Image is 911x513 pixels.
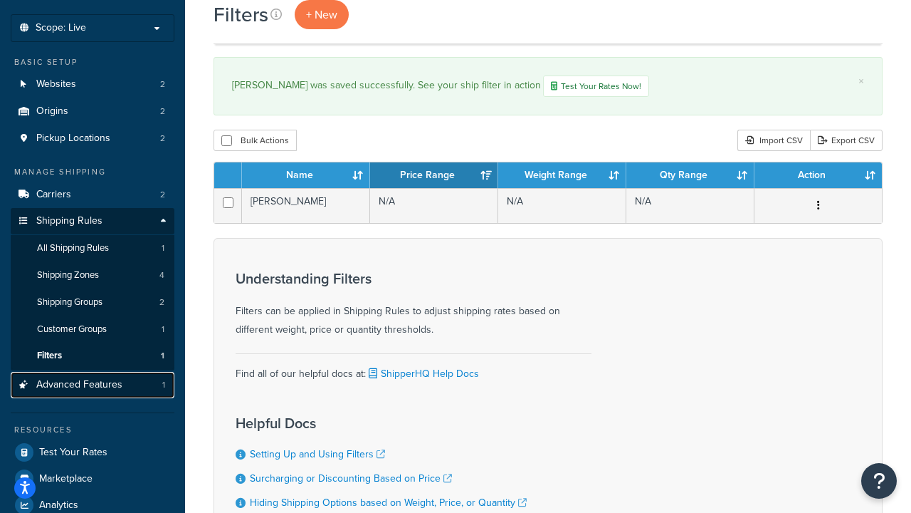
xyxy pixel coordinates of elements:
a: Shipping Groups 2 [11,289,174,316]
li: Shipping Zones [11,262,174,289]
a: Carriers 2 [11,182,174,208]
h3: Helpful Docs [236,415,527,431]
li: Shipping Groups [11,289,174,316]
a: ShipperHQ Help Docs [366,366,479,381]
span: Websites [36,78,76,90]
span: 2 [160,78,165,90]
span: Test Your Rates [39,447,107,459]
a: Marketplace [11,466,174,492]
a: Hiding Shipping Options based on Weight, Price, or Quantity [250,495,527,510]
th: Name: activate to sort column ascending [242,162,370,188]
span: 4 [159,269,164,281]
span: 2 [160,189,165,201]
li: Customer Groups [11,316,174,343]
span: 2 [160,133,165,145]
div: Resources [11,424,174,436]
span: 1 [162,379,165,391]
a: Setting Up and Using Filters [250,447,385,462]
a: Surcharging or Discounting Based on Price [250,471,452,486]
span: Shipping Groups [37,296,102,309]
span: Scope: Live [36,22,86,34]
h1: Filters [214,1,268,28]
span: Filters [37,350,62,362]
button: Bulk Actions [214,130,297,151]
span: 2 [160,105,165,118]
span: + New [306,6,337,23]
li: Shipping Rules [11,208,174,370]
span: 2 [159,296,164,309]
div: Basic Setup [11,56,174,68]
span: Marketplace [39,473,93,485]
li: Pickup Locations [11,125,174,152]
td: [PERSON_NAME] [242,188,370,223]
td: N/A [370,188,498,223]
th: Price Range: activate to sort column ascending [370,162,498,188]
div: [PERSON_NAME] was saved successfully. See your ship filter in action [232,76,864,97]
li: Advanced Features [11,372,174,398]
span: Origins [36,105,68,118]
button: Open Resource Center [861,463,897,499]
span: All Shipping Rules [37,242,109,254]
li: All Shipping Rules [11,235,174,261]
span: 1 [161,350,164,362]
div: Manage Shipping [11,166,174,178]
span: Shipping Rules [36,215,102,227]
span: Advanced Features [36,379,122,391]
span: Carriers [36,189,71,201]
span: Pickup Locations [36,133,110,145]
a: Shipping Zones 4 [11,262,174,289]
span: Analytics [39,499,78,512]
th: Qty Range: activate to sort column ascending [626,162,754,188]
a: Customer Groups 1 [11,316,174,343]
a: Websites 2 [11,71,174,98]
div: Import CSV [737,130,810,151]
li: Websites [11,71,174,98]
li: Filters [11,343,174,369]
div: Find all of our helpful docs at: [236,353,591,383]
li: Carriers [11,182,174,208]
div: Filters can be applied in Shipping Rules to adjust shipping rates based on different weight, pric... [236,271,591,339]
a: Pickup Locations 2 [11,125,174,152]
span: 1 [162,242,164,254]
a: All Shipping Rules 1 [11,235,174,261]
span: Shipping Zones [37,269,99,281]
a: Test Your Rates [11,440,174,465]
td: N/A [498,188,626,223]
td: N/A [626,188,754,223]
a: Origins 2 [11,98,174,125]
span: Customer Groups [37,323,107,336]
a: Advanced Features 1 [11,372,174,398]
th: Action: activate to sort column ascending [754,162,882,188]
a: × [858,76,864,87]
span: 1 [162,323,164,336]
a: Export CSV [810,130,883,151]
a: Shipping Rules [11,208,174,234]
a: Filters 1 [11,343,174,369]
h3: Understanding Filters [236,271,591,286]
th: Weight Range: activate to sort column ascending [498,162,626,188]
a: Test Your Rates Now! [543,76,649,97]
li: Origins [11,98,174,125]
